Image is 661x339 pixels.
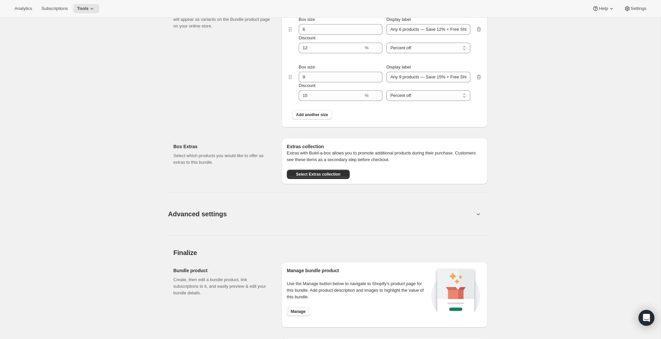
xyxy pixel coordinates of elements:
[299,83,316,88] span: Discount
[15,6,32,11] span: Analytics
[386,17,411,22] span: Display label
[287,143,482,150] h6: Extras collection
[287,170,350,179] button: Select Extras collection
[41,6,68,11] span: Subscriptions
[174,276,271,296] p: Create, then edit a bundle product, link subscriptions to it, and easily preview & edit your bund...
[73,4,99,13] button: Tools
[164,201,478,227] button: Advanced settings
[631,6,646,11] span: Settings
[174,267,271,274] h2: Bundle product
[299,17,315,22] span: Box size
[174,152,271,166] p: Select which products you would like to offer as extras to this bundle.
[639,310,654,326] div: Open Intercom Messenger
[292,110,332,119] button: Add another size
[168,209,227,219] span: Advanced settings
[11,4,36,13] button: Analytics
[365,45,369,50] span: %
[174,10,271,29] p: Enter sizes and prices for each box. These boxes will appear as variants on the Bundle product pa...
[620,4,650,13] button: Settings
[386,72,470,82] input: Display label
[365,93,369,98] span: %
[296,112,328,117] span: Add another size
[287,307,310,316] button: Manage
[299,24,372,35] input: Box size
[296,172,340,177] span: Select Extras collection
[299,64,315,69] span: Box size
[291,309,306,314] span: Manage
[588,4,618,13] button: Help
[299,35,316,40] span: Discount
[77,6,89,11] span: Tools
[287,280,429,300] p: Use the Manage button below to navigate to Shopify’s product page for this bundle. Add product de...
[386,24,470,35] input: Display label
[299,72,372,82] input: Box size
[287,267,429,274] h2: Manage bundle product
[174,249,487,257] h2: Finalize
[599,6,608,11] span: Help
[37,4,72,13] button: Subscriptions
[174,143,271,150] h2: Box Extras
[386,64,411,69] span: Display label
[287,150,482,163] p: Extras with Build-a-box allows you to promote additional products during their purchase. Customer...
